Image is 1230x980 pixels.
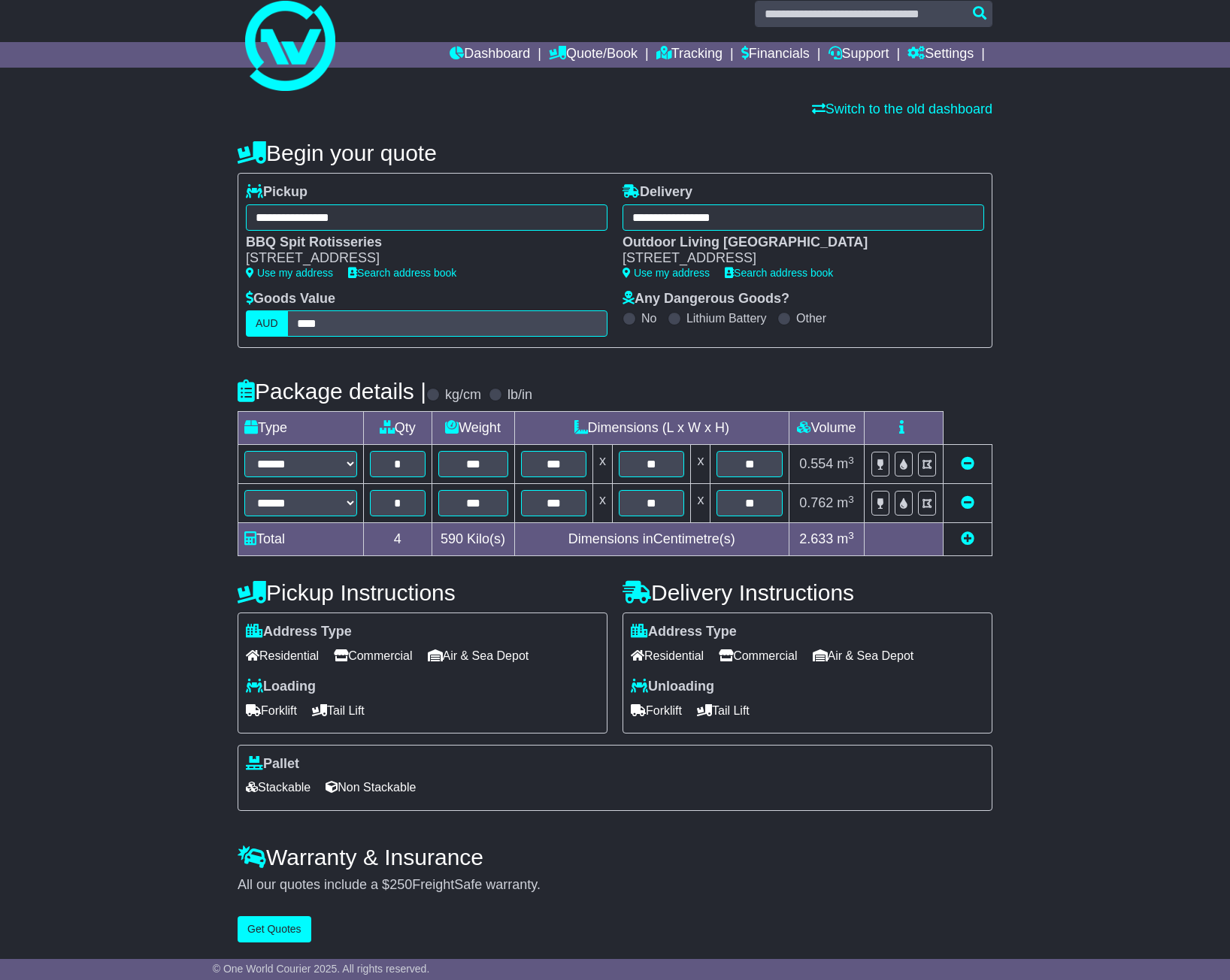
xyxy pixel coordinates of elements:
[623,184,692,201] label: Delivery
[641,311,656,325] label: No
[364,523,432,556] td: 4
[848,494,854,505] sup: 3
[631,679,714,695] label: Unloading
[593,484,613,523] td: x
[961,531,974,546] a: Add new item
[686,311,767,325] label: Lithium Battery
[246,234,592,251] div: BBQ Spit Rotisseries
[623,580,992,605] h4: Delivery Instructions
[623,234,969,251] div: Outdoor Living [GEOGRAPHIC_DATA]
[829,42,889,68] a: Support
[334,644,412,667] span: Commercial
[848,455,854,466] sup: 3
[326,776,416,799] span: Non Stackable
[812,101,992,116] a: Switch to the old dashboard
[631,624,737,640] label: Address Type
[238,379,426,404] h4: Package details |
[725,267,833,279] a: Search address book
[238,141,992,165] h4: Begin your quote
[631,644,704,667] span: Residential
[514,523,789,556] td: Dimensions in Centimetre(s)
[697,699,750,722] span: Tail Lift
[246,624,352,640] label: Address Type
[246,267,333,279] a: Use my address
[238,877,992,894] div: All our quotes include a $ FreightSafe warranty.
[799,495,833,510] span: 0.762
[312,699,365,722] span: Tail Lift
[238,523,364,556] td: Total
[848,530,854,541] sup: 3
[246,756,299,773] label: Pallet
[238,916,311,942] button: Get Quotes
[246,644,319,667] span: Residential
[799,531,833,546] span: 2.633
[796,311,826,325] label: Other
[246,699,297,722] span: Forklift
[623,250,969,267] div: [STREET_ADDRESS]
[961,456,974,471] a: Remove this item
[432,523,514,556] td: Kilo(s)
[246,679,316,695] label: Loading
[213,963,430,975] span: © One World Courier 2025. All rights reserved.
[907,42,974,68] a: Settings
[623,267,710,279] a: Use my address
[961,495,974,510] a: Remove this item
[514,412,789,445] td: Dimensions (L x W x H)
[364,412,432,445] td: Qty
[389,877,412,892] span: 250
[691,445,710,484] td: x
[656,42,723,68] a: Tracking
[238,412,364,445] td: Type
[246,184,307,201] label: Pickup
[593,445,613,484] td: x
[691,484,710,523] td: x
[719,644,797,667] span: Commercial
[348,267,456,279] a: Search address book
[238,580,607,605] h4: Pickup Instructions
[445,387,481,404] label: kg/cm
[246,776,311,799] span: Stackable
[799,456,833,471] span: 0.554
[623,291,789,307] label: Any Dangerous Goods?
[813,644,914,667] span: Air & Sea Depot
[238,845,992,870] h4: Warranty & Insurance
[549,42,638,68] a: Quote/Book
[507,387,532,404] label: lb/in
[789,412,864,445] td: Volume
[837,456,854,471] span: m
[432,412,514,445] td: Weight
[441,531,463,546] span: 590
[450,42,530,68] a: Dashboard
[837,531,854,546] span: m
[741,42,810,68] a: Financials
[631,699,682,722] span: Forklift
[428,644,529,667] span: Air & Sea Depot
[246,291,335,307] label: Goods Value
[246,250,592,267] div: [STREET_ADDRESS]
[246,310,288,337] label: AUD
[837,495,854,510] span: m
